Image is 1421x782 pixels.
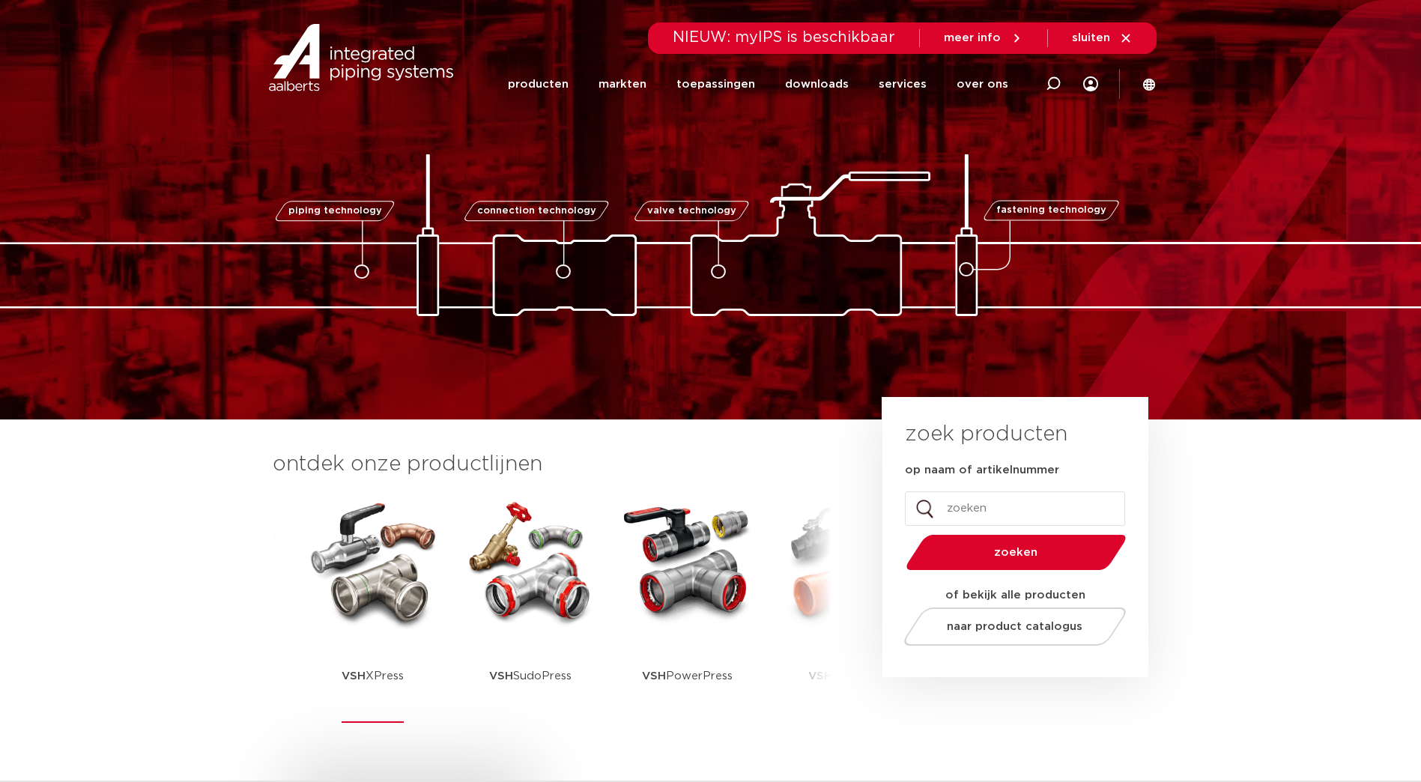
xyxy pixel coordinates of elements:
[944,31,1023,45] a: meer info
[620,494,755,723] a: VSHPowerPress
[947,621,1082,632] span: naar product catalogus
[342,670,366,682] strong: VSH
[808,629,881,723] p: Shurjoint
[808,670,832,682] strong: VSH
[905,419,1067,449] h3: zoek producten
[905,491,1125,526] input: zoeken
[879,55,927,113] a: services
[342,629,404,723] p: XPress
[647,206,736,216] span: valve technology
[288,206,382,216] span: piping technology
[778,494,912,723] a: VSHShurjoint
[508,55,1008,113] nav: Menu
[599,55,646,113] a: markten
[642,629,733,723] p: PowerPress
[945,589,1085,601] strong: of bekijk alle producten
[996,206,1106,216] span: fastening technology
[489,629,572,723] p: SudoPress
[785,55,849,113] a: downloads
[642,670,666,682] strong: VSH
[673,30,895,45] span: NIEUW: myIPS is beschikbaar
[945,547,1088,558] span: zoeken
[273,449,831,479] h3: ontdek onze productlijnen
[463,494,598,723] a: VSHSudoPress
[900,607,1130,646] a: naar product catalogus
[1072,32,1110,43] span: sluiten
[306,494,440,723] a: VSHXPress
[676,55,755,113] a: toepassingen
[900,533,1132,572] button: zoeken
[944,32,1001,43] span: meer info
[489,670,513,682] strong: VSH
[905,463,1059,478] label: op naam of artikelnummer
[476,206,596,216] span: connection technology
[508,55,569,113] a: producten
[957,55,1008,113] a: over ons
[1072,31,1133,45] a: sluiten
